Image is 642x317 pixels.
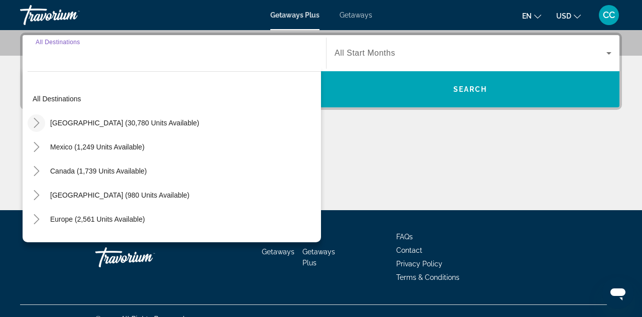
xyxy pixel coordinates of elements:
[302,248,335,267] a: Getaways Plus
[28,90,321,108] button: All destinations
[321,71,619,107] button: Search
[556,12,571,20] span: USD
[23,35,619,107] div: Search widget
[28,211,45,228] button: Toggle Europe (2,561 units available)
[270,11,319,19] a: Getaways Plus
[20,2,120,28] a: Travorium
[33,95,81,103] span: All destinations
[28,235,45,252] button: Toggle Australia (208 units available)
[45,234,149,252] button: Australia (208 units available)
[262,248,294,256] a: Getaways
[28,138,45,156] button: Toggle Mexico (1,249 units available)
[602,277,634,309] iframe: Button to launch messaging window
[396,273,459,281] a: Terms & Conditions
[28,114,45,132] button: Toggle United States (30,780 units available)
[453,85,488,93] span: Search
[396,233,413,241] a: FAQs
[50,119,199,127] span: [GEOGRAPHIC_DATA] (30,780 units available)
[596,5,622,26] button: User Menu
[28,187,45,204] button: Toggle Caribbean & Atlantic Islands (980 units available)
[603,10,615,20] span: CC
[50,191,190,199] span: [GEOGRAPHIC_DATA] (980 units available)
[36,39,80,45] span: All Destinations
[556,9,581,23] button: Change currency
[45,114,204,132] button: [GEOGRAPHIC_DATA] (30,780 units available)
[28,163,45,180] button: Toggle Canada (1,739 units available)
[522,12,532,20] span: en
[396,246,422,254] a: Contact
[45,186,195,204] button: [GEOGRAPHIC_DATA] (980 units available)
[340,11,372,19] a: Getaways
[45,138,149,156] button: Mexico (1,249 units available)
[95,242,196,272] a: Travorium
[50,167,147,175] span: Canada (1,739 units available)
[335,49,395,57] span: All Start Months
[522,9,541,23] button: Change language
[50,215,145,223] span: Europe (2,561 units available)
[396,260,442,268] a: Privacy Policy
[50,143,144,151] span: Mexico (1,249 units available)
[45,162,152,180] button: Canada (1,739 units available)
[45,210,150,228] button: Europe (2,561 units available)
